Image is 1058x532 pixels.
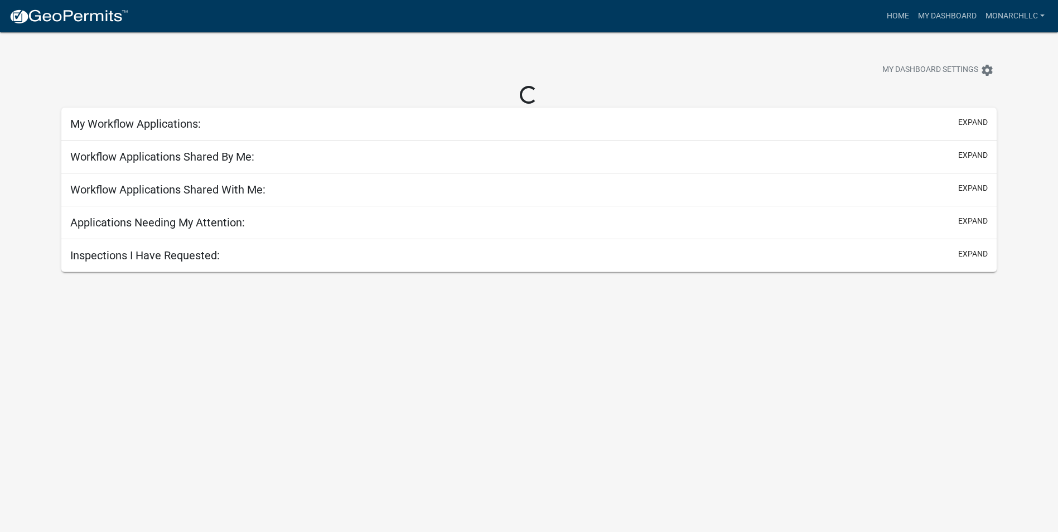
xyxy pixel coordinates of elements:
button: expand [958,149,988,161]
button: expand [958,117,988,128]
h5: Applications Needing My Attention: [70,216,245,229]
a: MonarchLLC [981,6,1049,27]
button: expand [958,248,988,260]
span: My Dashboard Settings [882,64,978,77]
h5: Workflow Applications Shared By Me: [70,150,254,163]
a: My Dashboard [914,6,981,27]
h5: My Workflow Applications: [70,117,201,130]
button: expand [958,215,988,227]
button: expand [958,182,988,194]
i: settings [980,64,994,77]
h5: Workflow Applications Shared With Me: [70,183,265,196]
h5: Inspections I Have Requested: [70,249,220,262]
a: Home [882,6,914,27]
button: My Dashboard Settingssettings [873,59,1003,81]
